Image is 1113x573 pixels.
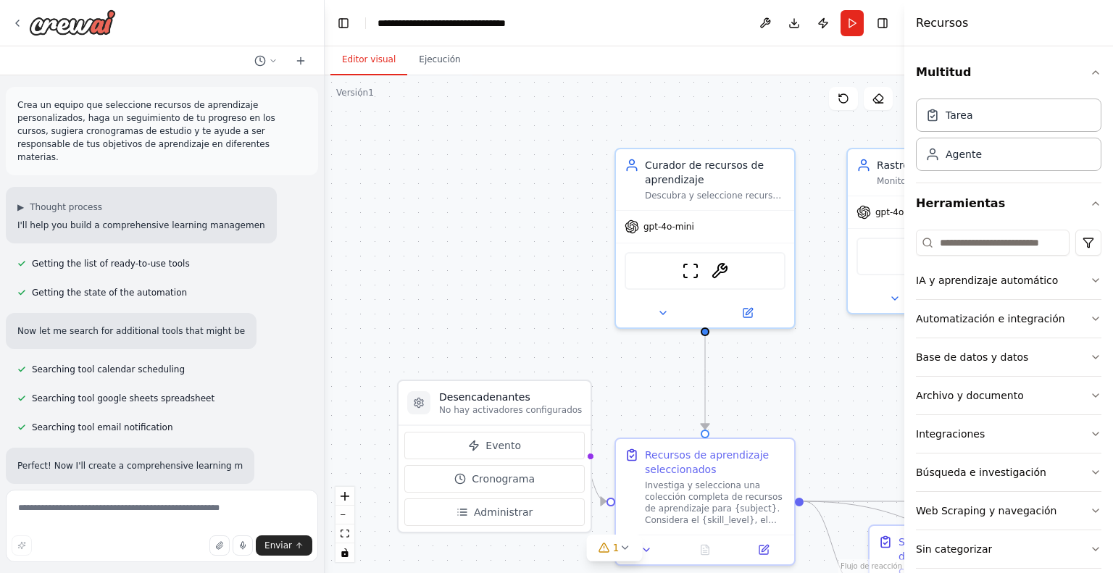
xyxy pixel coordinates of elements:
[645,191,785,328] font: Descubra y seleccione recursos de aprendizaje personalizados y de alta calidad para {subject} seg...
[916,338,1101,376] button: Base de datos y datos
[289,52,312,70] button: Iniciar un nuevo chat
[439,405,582,415] font: No hay activadores configurados
[335,487,354,506] button: dar un golpe de zoom
[916,351,1028,363] font: Base de datos y datos
[17,201,24,213] span: ▶
[404,465,585,493] button: Cronograma
[916,52,1101,93] button: Multitud
[578,448,606,509] g: Edge from triggers to 0ae3905c-ddc7-4a83-83a8-e1dd873d8ceb
[916,65,971,79] font: Multitud
[711,262,728,280] img: Herramienta de papel Arxiv
[32,287,187,298] span: Getting the state of the automation
[846,148,1027,314] div: Rastreador de progresoMonitoree y analice el progreso del aprendizaje de {subject}, [PERSON_NAME]...
[472,473,535,485] font: Cronograma
[17,201,102,213] button: ▶Thought process
[397,380,592,533] div: DesencadenantesNo hay activadores configuradosEventoCronogramaAdministrar
[841,562,902,570] a: Atribución de React Flow
[682,262,699,280] img: Herramienta para raspar sitios web
[17,100,275,162] font: Crea un equipo que seleccione recursos de aprendizaje personalizados, haga un seguimiento de tu p...
[872,13,893,33] button: Ocultar la barra lateral derecha
[738,541,788,559] button: Abrir en el panel lateral
[256,535,312,556] button: Enviar
[368,88,374,98] font: 1
[675,541,736,559] button: No hay salida disponible
[474,506,533,518] font: Administrar
[916,492,1101,530] button: Web Scraping y navegación
[877,176,1017,302] font: Monitoree y analice el progreso del aprendizaje de {subject}, [PERSON_NAME] seguimiento de las ta...
[333,13,354,33] button: Ocultar la barra lateral izquierda
[30,201,102,213] span: Thought process
[841,562,902,570] font: Flujo de reacción
[32,393,214,404] span: Searching tool google sheets spreadsheet
[916,262,1101,299] button: IA y aprendizaje automático
[335,487,354,562] div: Controles de flujo de React
[485,440,521,451] font: Evento
[916,16,968,30] font: Recursos
[916,377,1101,414] button: Archivo y documento
[916,300,1101,338] button: Automatización e integración
[335,524,354,543] button: vista de ajuste
[877,159,996,171] font: Rastreador de progreso
[916,415,1101,453] button: Integraciones
[916,183,1101,224] button: Herramientas
[29,9,116,35] img: Logo
[336,88,368,98] font: Versión
[587,535,643,561] button: 1
[614,148,796,329] div: Curador de recursos de aprendizajeDescubra y seleccione recursos de aprendizaje personalizados y ...
[916,93,1101,183] div: Multitud
[916,313,1065,325] font: Automatización e integración
[698,335,712,429] g: Edge from 95e3fd85-92b5-48fe-90e5-9e4a8197465e to 0ae3905c-ddc7-4a83-83a8-e1dd873d8ceb
[233,535,253,556] button: Haga clic para decir su idea de automatización
[17,325,245,338] p: Now let me search for additional tools that might be
[17,459,243,472] p: Perfect! Now I'll create a comprehensive learning m
[916,453,1101,491] button: Búsqueda e investigación
[419,54,460,64] font: Ejecución
[32,364,185,375] span: Searching tool calendar scheduling
[916,275,1058,286] font: IA y aprendizaje automático
[916,530,1101,568] button: Sin categorizar
[12,535,32,556] button: Mejorar este mensaje
[17,219,265,232] p: I'll help you build a comprehensive learning managemen
[916,428,985,440] font: Integraciones
[613,542,620,553] font: 1
[643,222,694,232] font: gpt-4o-mini
[264,540,292,551] font: Enviar
[404,498,585,526] button: Administrar
[249,52,283,70] button: Cambiar al chat anterior
[645,449,769,475] font: Recursos de aprendizaje seleccionados
[32,258,190,269] span: Getting the list of ready-to-use tools
[439,391,530,403] font: Desencadenantes
[946,149,982,160] font: Agente
[916,390,1024,401] font: Archivo y documento
[946,109,972,121] font: Tarea
[404,432,585,459] button: Evento
[706,304,788,322] button: Abrir en el panel lateral
[916,467,1046,478] font: Búsqueda e investigación
[645,159,764,185] font: Curador de recursos de aprendizaje
[32,422,173,433] span: Searching tool email notification
[916,505,1056,516] font: Web Scraping y navegación
[916,196,1005,210] font: Herramientas
[335,506,354,524] button: alejar
[875,207,926,217] font: gpt-4o-mini
[916,543,992,555] font: Sin categorizar
[378,16,506,30] nav: migaja de pan
[342,54,396,64] font: Editor visual
[209,535,230,556] button: Subir archivos
[614,438,796,566] div: Recursos de aprendizaje seleccionadosInvestiga y selecciona una colección completa de recursos de...
[335,543,354,562] button: alternar interactividad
